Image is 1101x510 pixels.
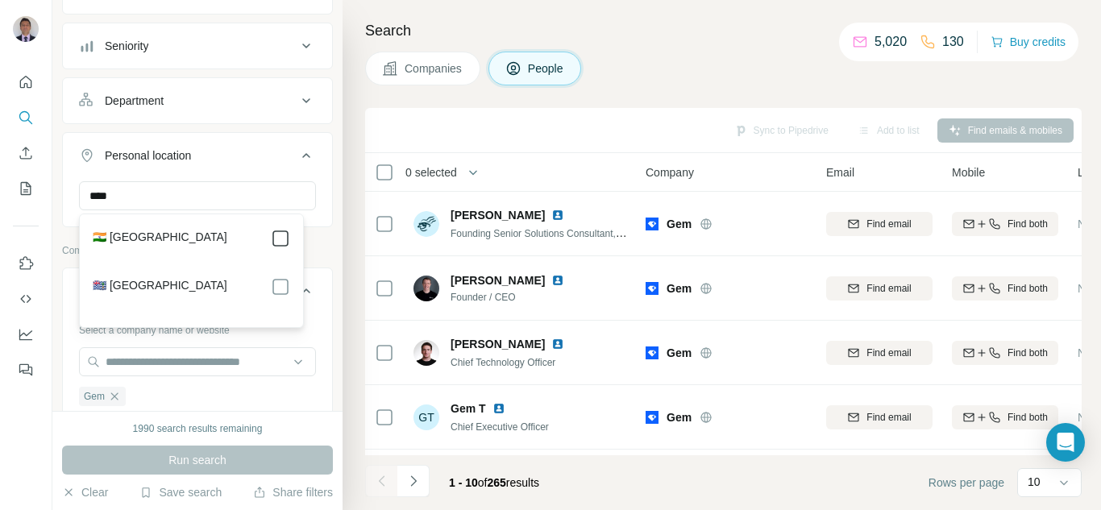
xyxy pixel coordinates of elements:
img: Logo of Gem [646,282,659,295]
button: Use Surfe API [13,284,39,313]
img: LinkedIn logo [551,338,564,350]
p: Company information [62,243,333,258]
img: Avatar [413,276,439,301]
span: results [449,476,539,489]
button: Seniority [63,27,332,65]
button: Enrich CSV [13,139,39,168]
span: Mobile [952,164,985,180]
span: [PERSON_NAME] [451,272,545,288]
button: Company1 [63,272,332,317]
span: Find email [866,410,911,425]
span: Find both [1008,217,1048,231]
button: Buy credits [991,31,1066,53]
img: Avatar [413,211,439,237]
span: 1 - 10 [449,476,478,489]
div: Personal location [105,147,191,164]
div: Seniority [105,38,148,54]
span: 265 [488,476,506,489]
span: of [478,476,488,489]
img: LinkedIn logo [551,209,564,222]
span: Find both [1008,281,1048,296]
img: LinkedIn logo [551,274,564,287]
span: Email [826,164,854,180]
span: Find email [866,346,911,360]
h4: Search [365,19,1082,42]
label: 🇮🇴 [GEOGRAPHIC_DATA] [93,277,227,296]
button: Dashboard [13,320,39,349]
div: Department [105,93,164,109]
div: 1990 search results remaining [133,421,263,436]
button: Feedback [13,355,39,384]
button: Search [13,103,39,132]
button: Find both [952,405,1058,429]
button: Find both [952,341,1058,365]
label: 🇮🇳 [GEOGRAPHIC_DATA] [93,229,227,248]
span: Gem [667,409,692,425]
span: Chief Technology Officer [451,357,555,368]
p: 5,020 [875,32,907,52]
img: Logo of Gem [646,346,659,359]
button: Use Surfe on LinkedIn [13,249,39,278]
button: Share filters [253,484,333,500]
button: My lists [13,174,39,203]
button: Navigate to next page [397,465,430,497]
span: [PERSON_NAME] [451,207,545,223]
span: Find both [1008,410,1048,425]
span: Find email [866,281,911,296]
span: People [528,60,565,77]
img: Logo of Gem [646,218,659,230]
span: Company [646,164,694,180]
button: Save search [139,484,222,500]
button: Find both [952,276,1058,301]
button: Find email [826,405,933,429]
button: Department [63,81,332,120]
span: Find email [866,217,911,231]
span: Gem [667,280,692,296]
img: Logo of Gem [646,411,659,424]
span: [PERSON_NAME] [451,336,545,352]
div: GT [413,404,439,430]
span: Chief Executive Officer [451,421,549,433]
span: Gem [667,345,692,361]
span: Companies [405,60,463,77]
button: Find email [826,276,933,301]
p: 130 [942,32,964,52]
button: Find email [826,212,933,236]
p: 10 [1028,474,1041,490]
span: Gem [667,216,692,232]
img: LinkedIn logo [492,402,505,415]
span: Gem T [451,400,486,417]
span: Founder / CEO [451,290,584,305]
span: Lists [1078,164,1101,180]
span: Find both [1008,346,1048,360]
button: Find both [952,212,1058,236]
button: Find email [826,341,933,365]
span: Founding Senior Solutions Consultant, ATS & AI [451,226,656,239]
button: Quick start [13,68,39,97]
img: Avatar [13,16,39,42]
button: Personal location [63,136,332,181]
div: Open Intercom Messenger [1046,423,1085,462]
img: Avatar [413,340,439,366]
button: Clear [62,484,108,500]
span: Rows per page [929,475,1004,491]
span: Gem [84,389,105,404]
span: 0 selected [405,164,457,180]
